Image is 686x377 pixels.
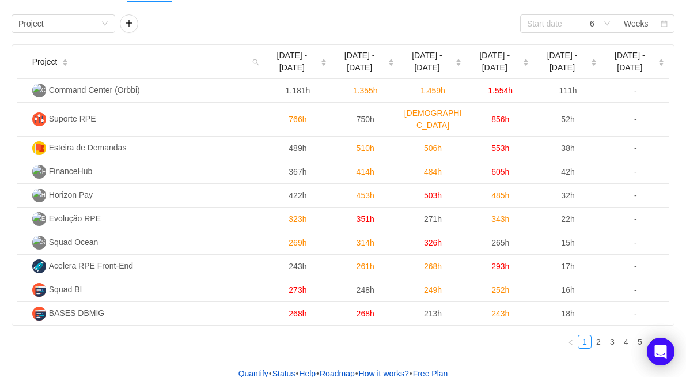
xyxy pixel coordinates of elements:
[488,86,513,95] span: 1.554h
[647,335,660,348] a: 6
[32,141,46,155] img: ED
[49,261,133,270] span: Acelera RPE Front-End
[661,335,674,349] li: Next Page
[32,84,46,97] img: CC
[523,62,529,65] i: icon: caret-down
[289,191,306,200] span: 422h
[357,285,374,295] span: 248h
[590,62,597,65] i: icon: caret-down
[49,114,96,123] span: Suporte RPE
[605,335,619,349] li: 3
[522,57,529,65] div: Sort
[491,285,509,295] span: 252h
[604,20,611,28] i: icon: down
[658,57,665,65] div: Sort
[561,285,574,295] span: 16h
[424,214,442,224] span: 271h
[320,62,327,65] i: icon: caret-down
[320,57,327,65] div: Sort
[424,262,442,271] span: 268h
[561,238,574,247] span: 15h
[49,308,104,318] span: BASES DBMIG
[248,45,264,78] i: icon: search
[289,144,306,153] span: 489h
[388,57,394,61] i: icon: caret-up
[32,56,58,68] span: Project
[491,115,509,124] span: 856h
[561,115,574,124] span: 52h
[336,50,383,74] span: [DATE] - [DATE]
[357,214,374,224] span: 351h
[49,85,140,95] span: Command Center (Orbbi)
[634,309,637,318] span: -
[491,191,509,200] span: 485h
[661,20,668,28] i: icon: calendar
[634,285,637,295] span: -
[634,167,637,176] span: -
[424,167,442,176] span: 484h
[357,262,374,271] span: 261h
[634,335,646,348] a: 5
[120,14,138,33] button: icon: plus
[567,339,574,346] i: icon: left
[32,283,46,297] img: SB
[590,15,594,32] div: 6
[353,86,378,95] span: 1.355h
[592,335,605,349] li: 2
[49,285,82,294] span: Squad BI
[49,237,98,247] span: Squad Ocean
[289,167,306,176] span: 367h
[607,50,653,74] span: [DATE] - [DATE]
[658,62,665,65] i: icon: caret-down
[564,335,578,349] li: Previous Page
[32,188,46,202] img: HP
[32,112,46,126] img: SR
[634,86,637,95] span: -
[590,57,597,61] i: icon: caret-up
[388,62,394,65] i: icon: caret-down
[49,143,127,152] span: Esteira de Demandas
[424,144,442,153] span: 506h
[357,238,374,247] span: 314h
[561,167,574,176] span: 42h
[634,214,637,224] span: -
[633,335,647,349] li: 5
[49,214,101,223] span: Evolução RPE
[561,309,574,318] span: 18h
[32,212,46,226] img: ER
[289,115,306,124] span: 766h
[404,50,450,74] span: [DATE] - [DATE]
[357,309,374,318] span: 268h
[590,57,597,65] div: Sort
[32,165,46,179] img: F
[62,62,69,65] i: icon: caret-down
[404,108,462,130] span: [DEMOGRAPHIC_DATA]
[32,307,46,321] img: BD
[561,214,574,224] span: 22h
[491,262,509,271] span: 293h
[268,50,315,74] span: [DATE] - [DATE]
[647,335,661,349] li: 6
[620,335,632,348] a: 4
[420,86,445,95] span: 1.459h
[32,236,46,250] img: SO
[491,167,509,176] span: 605h
[559,86,577,95] span: 111h
[456,57,462,61] i: icon: caret-up
[32,259,46,273] img: AR
[561,144,574,153] span: 38h
[289,238,306,247] span: 269h
[289,285,306,295] span: 273h
[520,14,583,33] input: Start date
[285,86,310,95] span: 1.181h
[62,57,69,61] i: icon: caret-up
[424,191,442,200] span: 503h
[561,262,574,271] span: 17h
[357,115,374,124] span: 750h
[592,335,605,348] a: 2
[491,214,509,224] span: 343h
[357,191,374,200] span: 453h
[289,214,306,224] span: 323h
[388,57,395,65] div: Sort
[624,15,649,32] div: Weeks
